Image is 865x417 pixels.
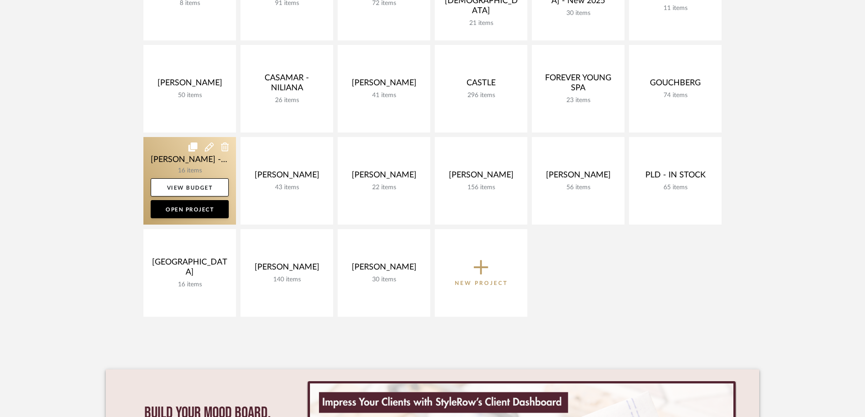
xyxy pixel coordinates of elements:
[442,184,520,191] div: 156 items
[442,78,520,92] div: CASTLE
[636,184,714,191] div: 65 items
[151,78,229,92] div: [PERSON_NAME]
[248,73,326,97] div: CASAMAR - NILIANA
[539,10,617,17] div: 30 items
[539,73,617,97] div: FOREVER YOUNG SPA
[442,20,520,27] div: 21 items
[442,92,520,99] div: 296 items
[636,92,714,99] div: 74 items
[151,178,229,196] a: View Budget
[151,92,229,99] div: 50 items
[345,92,423,99] div: 41 items
[248,97,326,104] div: 26 items
[442,170,520,184] div: [PERSON_NAME]
[345,276,423,284] div: 30 items
[455,279,508,288] p: New Project
[345,262,423,276] div: [PERSON_NAME]
[248,170,326,184] div: [PERSON_NAME]
[151,200,229,218] a: Open Project
[435,229,527,317] button: New Project
[248,262,326,276] div: [PERSON_NAME]
[636,78,714,92] div: GOUCHBERG
[636,5,714,12] div: 11 items
[539,170,617,184] div: [PERSON_NAME]
[539,184,617,191] div: 56 items
[539,97,617,104] div: 23 items
[151,281,229,289] div: 16 items
[636,170,714,184] div: PLD - IN STOCK
[151,257,229,281] div: [GEOGRAPHIC_DATA]
[248,276,326,284] div: 140 items
[345,170,423,184] div: [PERSON_NAME]
[345,78,423,92] div: [PERSON_NAME]
[345,184,423,191] div: 22 items
[248,184,326,191] div: 43 items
